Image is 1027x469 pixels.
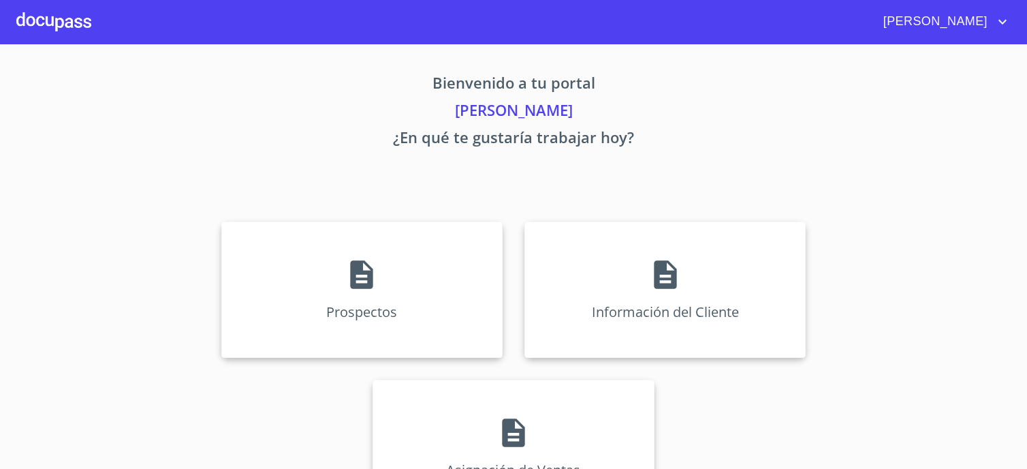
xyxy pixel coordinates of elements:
[94,99,933,126] p: [PERSON_NAME]
[326,303,397,321] p: Prospectos
[94,72,933,99] p: Bienvenido a tu portal
[592,303,739,321] p: Información del Cliente
[873,11,1011,33] button: account of current user
[873,11,994,33] span: [PERSON_NAME]
[94,126,933,153] p: ¿En qué te gustaría trabajar hoy?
